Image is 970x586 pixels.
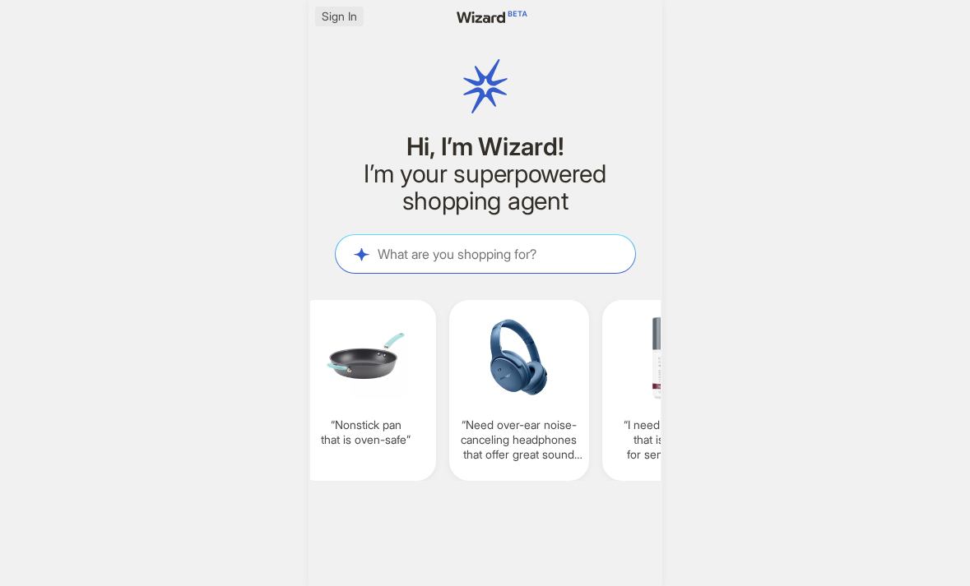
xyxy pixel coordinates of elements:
[335,160,636,215] h2: I’m your superpowered shopping agent
[609,310,736,404] img: I%20need%20moisturizer%20that%20is%20targeted%20for%20sensitive%20skin-81681324.png
[456,310,582,404] img: Need%20over-ear%20noise-canceling%20headphones%20that%20offer%20great%20sound%20quality%20and%20c...
[315,7,364,26] button: Sign In
[303,310,429,404] img: Nonstick%20pan%20that%20is%20ovensafe-91bcac04.png
[303,418,429,447] q: Nonstick pan that is oven-safe
[609,418,736,463] q: I need moisturizer that is targeted for sensitive skin
[602,300,742,481] div: I need moisturizer that is targeted for sensitive skin
[335,133,636,160] h1: Hi, I’m Wizard!
[449,300,589,481] div: Need over-ear noise-canceling headphones that offer great sound quality and comfort for long use
[322,9,357,24] span: Sign In
[456,418,582,463] q: Need over-ear noise-canceling headphones that offer great sound quality and comfort for long use
[296,300,436,481] div: Nonstick pan that is oven-safe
